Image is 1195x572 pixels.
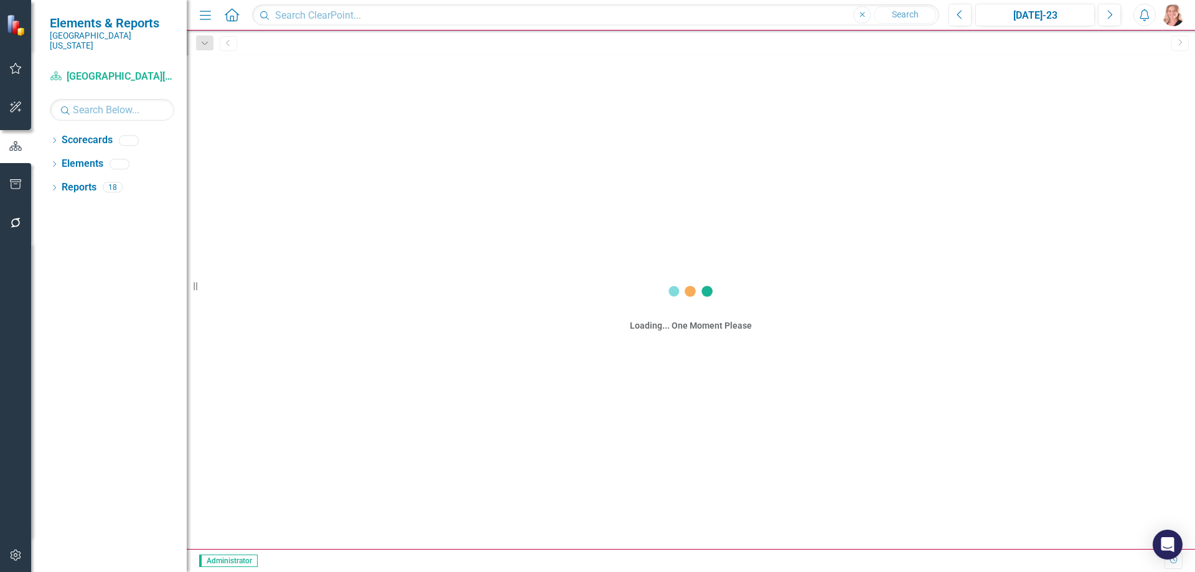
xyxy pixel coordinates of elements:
div: Loading... One Moment Please [630,319,752,332]
button: Search [874,6,936,24]
input: Search ClearPoint... [252,4,939,26]
a: Scorecards [62,133,113,148]
span: Administrator [199,555,258,567]
div: 18 [103,182,123,193]
span: Search [892,9,919,19]
div: [DATE]-23 [980,8,1090,23]
span: Elements & Reports [50,16,174,30]
a: Elements [62,157,103,171]
div: Open Intercom Messenger [1153,530,1183,560]
small: [GEOGRAPHIC_DATA][US_STATE] [50,30,174,51]
button: [DATE]-23 [975,4,1095,26]
img: Tiffany LaCoste [1162,4,1184,26]
a: Reports [62,181,96,195]
img: ClearPoint Strategy [6,14,28,36]
a: [GEOGRAPHIC_DATA][US_STATE] [50,70,174,84]
input: Search Below... [50,99,174,121]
